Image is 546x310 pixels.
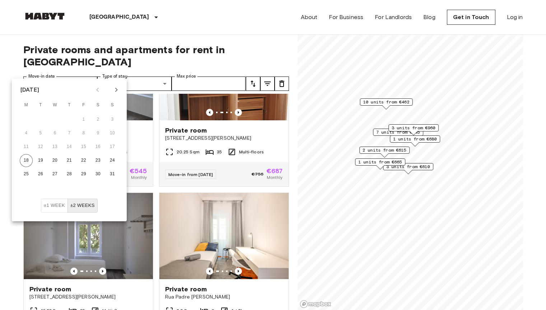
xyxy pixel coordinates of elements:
button: 21 [63,154,76,167]
span: Sunday [106,98,119,112]
div: Map marker [359,147,410,158]
span: €545 [130,168,147,174]
a: Log in [507,13,523,22]
span: €687 [266,168,283,174]
span: [STREET_ADDRESS][PERSON_NAME] [29,293,147,301]
span: [STREET_ADDRESS][PERSON_NAME] [165,135,283,142]
span: Private room [165,285,207,293]
button: 26 [34,168,47,181]
button: Previous image [235,268,242,275]
div: Map marker [390,135,440,147]
button: tune [246,77,260,91]
span: €756 [252,171,263,177]
button: 23 [92,154,104,167]
span: Monthly [267,174,283,181]
span: Private room [165,126,207,135]
a: For Business [329,13,363,22]
button: tune [260,77,275,91]
button: Previous image [99,268,106,275]
span: 10 units from €462 [363,99,409,105]
a: About [301,13,318,22]
button: 29 [77,168,90,181]
a: Mapbox logo [300,300,331,308]
span: Move-in from [DATE] [168,172,213,177]
span: 20.25 Sqm [177,149,200,155]
span: 1 units from €680 [393,136,437,142]
button: Previous image [235,109,242,116]
div: Map marker [383,163,433,174]
span: Monthly [131,174,147,181]
label: Move-in date [28,73,55,79]
span: Friday [77,98,90,112]
button: 19 [34,154,47,167]
button: 18 [20,154,33,167]
a: Previous imagePrevious imagePrivate room[STREET_ADDRESS][PERSON_NAME]20.25 Sqm35Multi-floorsMove-... [159,34,289,187]
div: Map marker [373,129,423,140]
button: tune [275,77,289,91]
div: Map marker [355,158,405,170]
img: Marketing picture of unit PT-17-010-001-14H [24,193,153,279]
img: Marketing picture of unit PT-17-016-001-05 [159,193,289,279]
span: 3 units from €610 [386,163,430,170]
button: Next month [110,84,122,96]
button: 22 [77,154,90,167]
div: [DATE] [20,85,39,94]
span: Rua Padre [PERSON_NAME] [165,293,283,301]
label: Max price [177,73,196,79]
span: 1 units from €665 [358,159,402,165]
span: Monday [20,98,33,112]
button: 27 [48,168,61,181]
span: Private rooms and apartments for rent in [GEOGRAPHIC_DATA] [23,43,289,68]
button: 24 [106,154,119,167]
span: Thursday [63,98,76,112]
span: 35 [217,149,222,155]
button: 30 [92,168,104,181]
button: 25 [20,168,33,181]
button: Previous image [70,268,78,275]
div: Map marker [360,98,412,110]
span: 3 units from €960 [392,125,435,131]
a: Blog [423,13,435,22]
img: Habyt [23,13,66,20]
button: Previous image [206,268,213,275]
span: Wednesday [48,98,61,112]
span: Saturday [92,98,104,112]
span: Tuesday [34,98,47,112]
span: Multi-floors [239,149,264,155]
button: ±1 week [41,199,68,213]
a: Get in Touch [447,10,495,25]
label: Type of stay [102,73,127,79]
p: [GEOGRAPHIC_DATA] [89,13,149,22]
button: 28 [63,168,76,181]
button: Previous image [206,109,213,116]
button: 31 [106,168,119,181]
span: Private room [29,285,71,293]
span: 2 units from €615 [363,147,406,153]
span: 7 units from €545 [376,129,420,135]
button: 20 [48,154,61,167]
div: Map marker [388,124,439,135]
div: Move In Flexibility [41,199,98,213]
button: ±2 weeks [67,199,98,213]
a: For Landlords [375,13,412,22]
